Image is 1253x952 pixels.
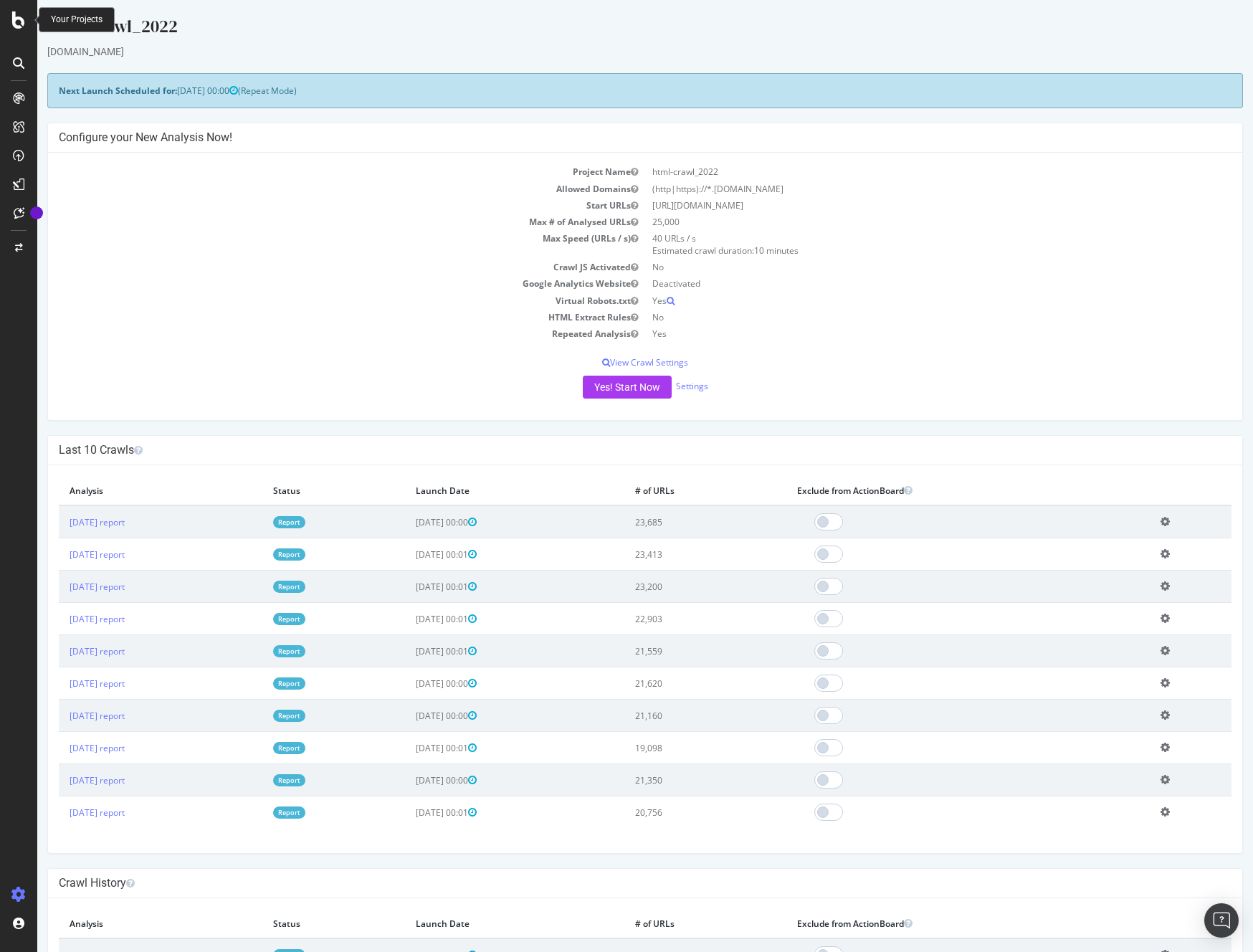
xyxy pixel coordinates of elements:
span: [DATE] 00:01 [378,806,439,819]
td: 23,413 [587,538,749,571]
a: [DATE] report [32,806,87,819]
td: No [608,309,1194,325]
div: Tooltip anchor [30,206,43,219]
td: No [608,259,1194,275]
th: Launch Date [368,476,586,505]
span: [DATE] 00:00 [378,516,439,528]
span: [DATE] 00:01 [378,742,439,754]
td: 40 URLs / s Estimated crawl duration: [608,230,1194,259]
th: Status [225,909,368,938]
span: [DATE] 00:00 [378,677,439,690]
td: 21,160 [587,700,749,732]
a: [DATE] report [32,613,87,625]
th: Analysis [22,476,225,505]
span: [DATE] 00:01 [378,645,439,657]
div: Your Projects [51,14,103,26]
td: Crawl JS Activated [22,259,608,275]
div: Open Intercom Messenger [1204,903,1239,938]
a: [DATE] report [32,548,87,561]
th: # of URLs [587,909,749,938]
td: Max # of Analysed URLs [22,214,608,230]
a: [DATE] report [32,742,87,754]
span: [DATE] 00:01 [378,548,439,561]
a: Settings [639,380,671,392]
th: Status [225,476,368,505]
a: Report [236,774,268,786]
h4: Crawl History [22,876,1194,890]
td: Yes [608,325,1194,342]
h4: Last 10 Crawls [22,443,1194,457]
a: [DATE] report [32,516,87,528]
td: Allowed Domains [22,181,608,197]
td: Project Name [22,163,608,180]
td: Deactivated [608,275,1194,292]
td: 21,350 [587,764,749,796]
a: Report [236,806,268,819]
strong: Next Launch Scheduled for: [22,85,140,97]
td: 23,200 [587,571,749,603]
a: [DATE] report [32,581,87,593]
td: Google Analytics Website [22,275,608,292]
a: Report [236,742,268,754]
a: [DATE] report [32,645,87,657]
th: Launch Date [368,909,586,938]
td: html-crawl_2022 [608,163,1194,180]
span: 10 minutes [717,244,761,257]
td: Repeated Analysis [22,325,608,342]
a: [DATE] report [32,677,87,690]
a: Report [236,613,268,625]
td: 21,559 [587,635,749,667]
p: View Crawl Settings [22,356,1194,368]
div: html-crawl_2022 [10,14,1206,44]
h4: Configure your New Analysis Now! [22,130,1194,145]
td: (http|https)://*.[DOMAIN_NAME] [608,181,1194,197]
button: Yes! Start Now [545,376,634,399]
span: [DATE] 00:00 [378,710,439,722]
th: Exclude from ActionBoard [749,909,1113,938]
a: Report [236,516,268,528]
td: [URL][DOMAIN_NAME] [608,197,1194,214]
span: [DATE] 00:01 [378,581,439,593]
td: Start URLs [22,197,608,214]
td: 23,685 [587,505,749,538]
td: Max Speed (URLs / s) [22,230,608,259]
span: [DATE] 00:01 [378,613,439,625]
a: Report [236,548,268,561]
td: Virtual Robots.txt [22,292,608,309]
td: 21,620 [587,667,749,700]
span: [DATE] 00:00 [378,774,439,786]
th: Exclude from ActionBoard [749,476,1113,505]
a: Report [236,645,268,657]
div: [DOMAIN_NAME] [10,44,1206,59]
td: 22,903 [587,603,749,635]
a: [DATE] report [32,710,87,722]
span: [DATE] 00:00 [140,85,201,97]
a: Report [236,710,268,722]
td: 20,756 [587,796,749,829]
a: Report [236,677,268,690]
td: 25,000 [608,214,1194,230]
td: 19,098 [587,732,749,764]
th: # of URLs [587,476,749,505]
a: Report [236,581,268,593]
div: (Repeat Mode) [10,73,1206,108]
td: Yes [608,292,1194,309]
th: Analysis [22,909,225,938]
a: [DATE] report [32,774,87,786]
td: HTML Extract Rules [22,309,608,325]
